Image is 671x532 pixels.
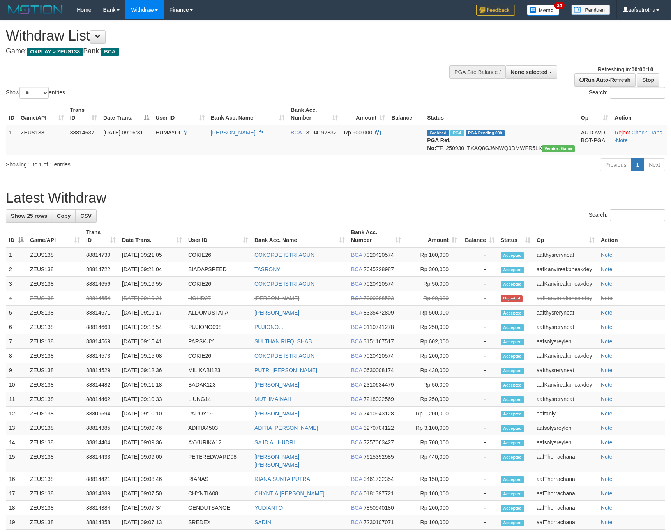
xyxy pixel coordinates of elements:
a: Note [601,396,613,402]
th: Amount: activate to sort column ascending [341,103,388,125]
a: Check Trans [632,129,662,136]
span: HUMAYDI [155,129,180,136]
span: BCA [351,266,362,272]
a: Note [601,439,613,445]
a: YUDIANTO [254,505,283,511]
td: AYYURIKA12 [185,435,251,450]
td: ZEUS138 [27,291,83,306]
span: BCA [351,324,362,330]
a: RIANA SUNTA PUTRA [254,476,310,482]
td: 88814739 [83,247,119,262]
td: [DATE] 09:09:36 [119,435,185,450]
td: aafthysreryneat [533,247,598,262]
td: Rp 500,000 [404,306,460,320]
td: - [460,378,498,392]
td: ZEUS138 [27,363,83,378]
a: [PERSON_NAME] [211,129,256,136]
a: Note [601,281,613,287]
a: Next [644,158,665,171]
td: AUTOWD-BOT-PGA [578,125,611,155]
td: 4 [6,291,27,306]
span: BCA [351,309,362,316]
td: Rp 200,000 [404,349,460,363]
span: Refreshing in: [598,66,653,72]
a: COKORDE ISTRI AGUN [254,252,314,258]
td: 88809594 [83,407,119,421]
td: aafsolysreylen [533,334,598,349]
a: Note [601,490,613,497]
span: Accepted [501,368,524,374]
span: BCA [351,295,362,301]
td: ZEUS138 [27,262,83,277]
th: ID: activate to sort column descending [6,225,27,247]
th: Status: activate to sort column ascending [498,225,533,247]
h1: Latest Withdraw [6,190,665,206]
td: COKIE26 [185,277,251,291]
td: BIADAPSPEED [185,262,251,277]
td: ZEUS138 [18,125,67,155]
td: 88814433 [83,450,119,472]
td: aafthysreryneat [533,306,598,320]
td: Rp 602,000 [404,334,460,349]
span: Copy 8335472809 to clipboard [364,309,394,316]
a: Note [601,295,613,301]
a: COKORDE ISTRI AGUN [254,281,314,287]
span: Accepted [501,281,524,288]
a: COKORDE ISTRI AGUN [254,353,314,359]
td: [DATE] 09:19:55 [119,277,185,291]
span: 88814637 [70,129,94,136]
td: PARSKUY [185,334,251,349]
td: Rp 300,000 [404,262,460,277]
td: [DATE] 09:08:46 [119,472,185,486]
td: [DATE] 09:12:36 [119,363,185,378]
td: Rp 430,000 [404,363,460,378]
a: TASRONY [254,266,281,272]
td: 11 [6,392,27,407]
h4: Game: Bank: [6,48,440,55]
td: 88814722 [83,262,119,277]
a: [PERSON_NAME] [254,309,299,316]
td: - [460,306,498,320]
td: [DATE] 09:15:08 [119,349,185,363]
td: 7 [6,334,27,349]
td: ZEUS138 [27,277,83,291]
th: Op: activate to sort column ascending [533,225,598,247]
a: Note [616,137,628,143]
td: aafthysreryneat [533,392,598,407]
th: Balance: activate to sort column ascending [460,225,498,247]
span: BCA [351,454,362,460]
td: - [460,247,498,262]
a: Note [601,324,613,330]
h1: Withdraw List [6,28,440,44]
a: [PERSON_NAME] [254,410,299,417]
a: SADIN [254,519,271,525]
th: Amount: activate to sort column ascending [404,225,460,247]
td: - [460,435,498,450]
a: Note [601,338,613,345]
th: ID [6,103,18,125]
span: Accepted [501,476,524,483]
span: Copy 7257063427 to clipboard [364,439,394,445]
span: Rejected [501,295,523,302]
td: - [460,320,498,334]
td: aafsolysreylen [533,435,598,450]
td: 88814669 [83,320,119,334]
th: Bank Acc. Name: activate to sort column ascending [251,225,348,247]
td: 17 [6,486,27,501]
td: Rp 50,000 [404,378,460,392]
td: PETEREDWARD08 [185,450,251,472]
td: 8 [6,349,27,363]
img: MOTION_logo.png [6,4,65,16]
label: Search: [589,209,665,221]
td: aafthysreryneat [533,320,598,334]
a: Stop [637,73,659,87]
input: Search: [610,209,665,221]
span: PGA Pending [466,130,505,136]
span: Marked by aafsolysreylen [450,130,464,136]
td: 1 [6,125,18,155]
img: Feedback.jpg [476,5,515,16]
span: BCA [291,129,302,136]
span: Accepted [501,339,524,345]
td: ZEUS138 [27,349,83,363]
td: [DATE] 09:11:18 [119,378,185,392]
